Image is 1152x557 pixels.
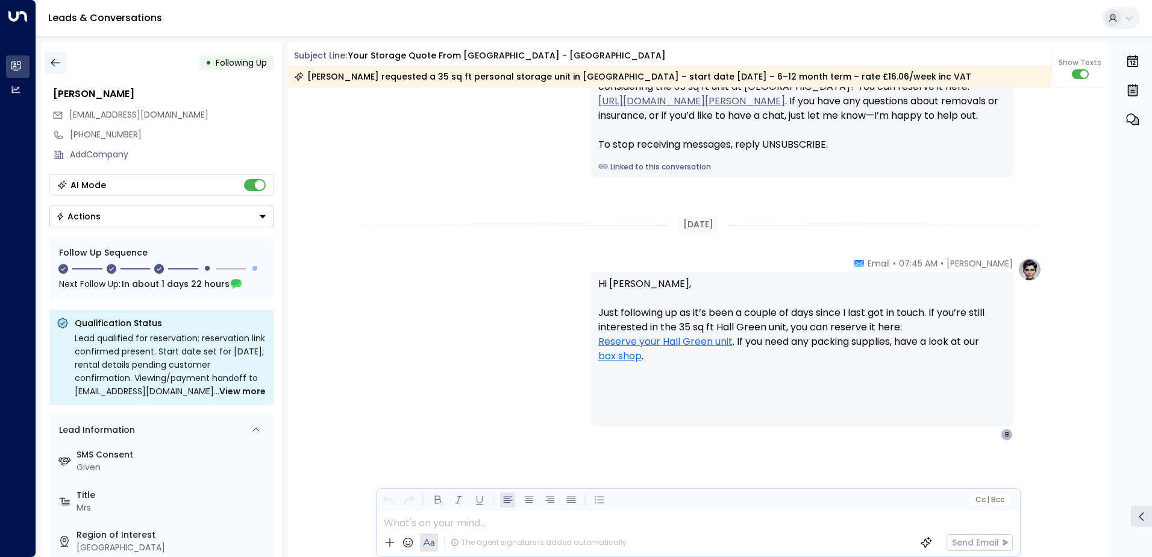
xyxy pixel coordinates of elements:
[216,57,267,69] span: Following Up
[598,335,733,349] a: Reserve your Hall Green unit
[122,277,230,291] span: In about 1 days 22 hours
[598,277,1006,378] p: Hi [PERSON_NAME], Just following up as it’s been a couple of days since I last got in touch. If y...
[348,49,666,62] div: Your storage quote from [GEOGRAPHIC_DATA] - [GEOGRAPHIC_DATA]
[77,461,269,474] div: Given
[69,109,208,121] span: [EMAIL_ADDRESS][DOMAIN_NAME]
[975,496,1004,504] span: Cc Bcc
[53,87,274,101] div: [PERSON_NAME]
[294,71,971,83] div: [PERSON_NAME] requested a 35 sq ft personal storage unit in [GEOGRAPHIC_DATA] – start date [DATE]...
[70,148,274,161] div: AddCompany
[380,492,395,508] button: Undo
[59,277,264,291] div: Next Follow Up:
[1001,429,1013,441] div: B
[451,537,627,548] div: The agent signature is added automatically
[1018,257,1042,282] img: profile-logo.png
[598,94,785,109] a: [URL][DOMAIN_NAME][PERSON_NAME]
[1059,57,1101,68] span: Show Texts
[55,424,135,436] div: Lead Information
[970,494,1009,506] button: Cc|Bcc
[893,257,896,269] span: •
[77,541,269,554] div: [GEOGRAPHIC_DATA]
[868,257,890,269] span: Email
[598,65,1006,152] div: Hi [PERSON_NAME], just checking in from [GEOGRAPHIC_DATA]. Are you still considering the 35 sq ft...
[48,11,162,25] a: Leads & Conversations
[598,162,1006,172] a: Linked to this conversation
[56,211,101,222] div: Actions
[49,206,274,227] button: Actions
[899,257,938,269] span: 07:45 AM
[59,247,264,259] div: Follow Up Sequence
[941,257,944,269] span: •
[49,206,274,227] div: Button group with a nested menu
[77,502,269,514] div: Mrs
[947,257,1013,269] span: [PERSON_NAME]
[219,385,266,398] span: View more
[401,492,416,508] button: Redo
[205,52,211,74] div: •
[75,317,266,329] p: Qualification Status
[77,448,269,461] label: SMS Consent
[75,332,266,398] div: Lead qualified for reservation; reservation link confirmed present. Start date set for [DATE]; re...
[678,216,718,233] div: [DATE]
[70,128,274,141] div: [PHONE_NUMBER]
[294,49,347,61] span: Subject Line:
[70,179,106,191] div: AI Mode
[77,529,269,541] label: Region of Interest
[69,109,208,121] span: bravest_datives_9r@icloud.com
[987,496,989,504] span: |
[77,489,269,502] label: Title
[598,349,642,363] a: box shop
